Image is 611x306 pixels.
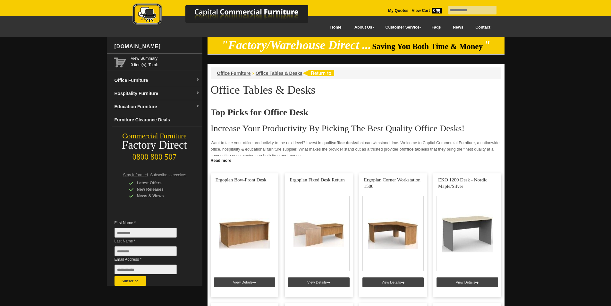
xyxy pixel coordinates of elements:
[112,100,202,113] a: Education Furnituredropdown
[447,20,469,35] a: News
[112,113,202,127] a: Furniture Clearance Deals
[211,107,309,117] strong: Top Picks for Office Desk
[211,140,501,159] p: Want to take your office productivity to the next level? Invest in quality that can withstand tim...
[388,8,409,13] a: My Quotes
[129,186,190,193] div: New Releases
[115,3,339,29] a: Capital Commercial Furniture Logo
[115,220,186,226] span: First Name *
[196,78,200,82] img: dropdown
[115,256,186,263] span: Email Address *
[107,132,202,141] div: Commercial Furniture
[252,70,254,76] li: ›
[411,8,442,13] a: View Cart0
[432,8,442,13] span: 0
[403,147,426,152] strong: office tables
[378,20,425,35] a: Customer Service
[123,173,148,177] span: Stay Informed
[107,141,202,150] div: Factory Direct
[217,71,251,76] a: Office Furniture
[302,70,334,76] img: return to
[112,37,202,56] div: [DOMAIN_NAME]
[129,193,190,199] div: News & Views
[131,55,200,67] span: 0 item(s), Total:
[115,246,177,256] input: Last Name *
[112,74,202,87] a: Office Furnituredropdown
[115,276,146,286] button: Subscribe
[211,84,501,96] h1: Office Tables & Desks
[372,42,483,51] span: Saving You Both Time & Money
[334,141,357,145] strong: office desks
[208,156,505,164] a: Click to read more
[211,124,501,133] h2: Increase Your Productivity By Picking The Best Quality Office Desks!
[469,20,496,35] a: Contact
[221,39,371,52] em: "Factory/Warehouse Direct ...
[107,149,202,162] div: 0800 800 507
[150,173,186,177] span: Subscribe to receive:
[196,91,200,95] img: dropdown
[426,20,447,35] a: Faqs
[115,3,339,27] img: Capital Commercial Furniture Logo
[115,238,186,244] span: Last Name *
[256,71,302,76] a: Office Tables & Desks
[131,55,200,62] a: View Summary
[115,265,177,274] input: Email Address *
[115,228,177,238] input: First Name *
[196,104,200,108] img: dropdown
[112,87,202,100] a: Hospitality Furnituredropdown
[347,20,378,35] a: About Us
[484,39,490,52] em: "
[129,180,190,186] div: Latest Offers
[412,8,442,13] strong: View Cart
